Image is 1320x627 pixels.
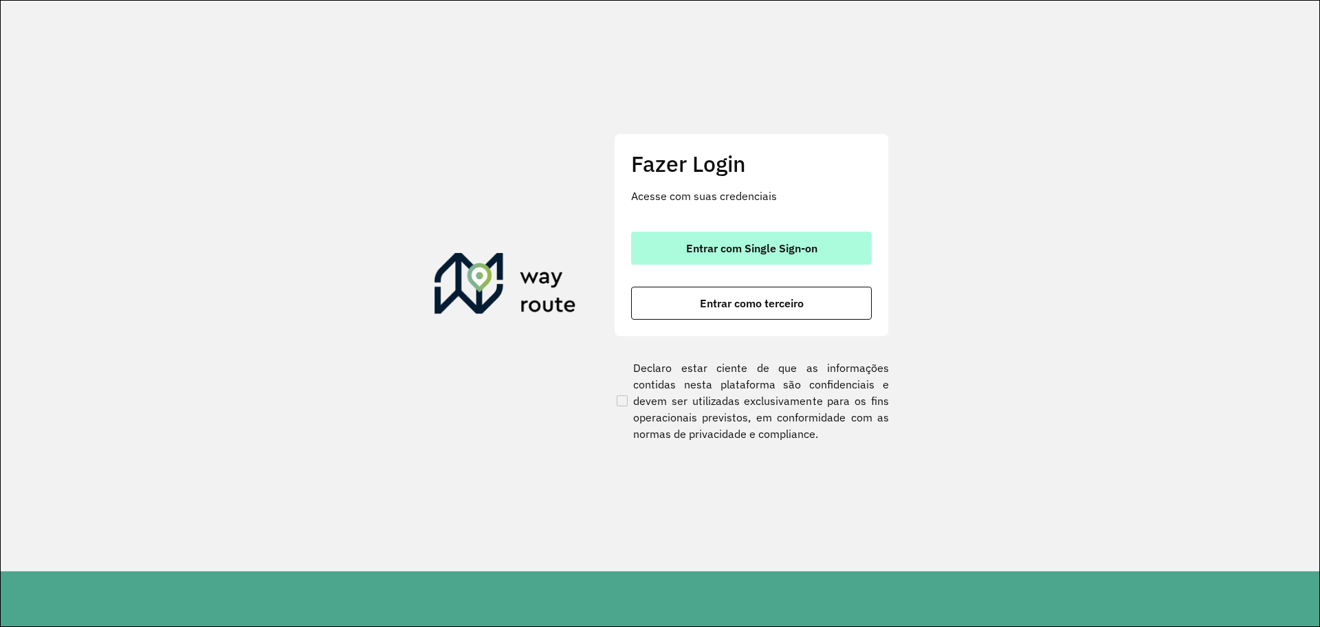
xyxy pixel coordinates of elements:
p: Acesse com suas credenciais [631,188,872,204]
span: Entrar como terceiro [700,298,804,309]
button: button [631,232,872,265]
button: button [631,287,872,320]
h2: Fazer Login [631,151,872,177]
span: Entrar com Single Sign-on [686,243,817,254]
label: Declaro estar ciente de que as informações contidas nesta plataforma são confidenciais e devem se... [614,360,889,442]
img: Roteirizador AmbevTech [434,253,576,319]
